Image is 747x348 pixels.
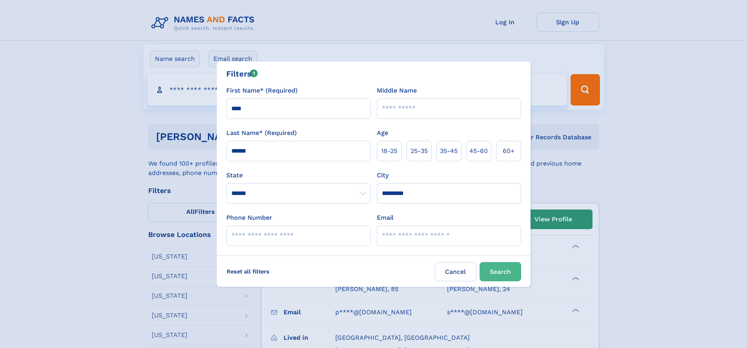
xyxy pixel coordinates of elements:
[226,86,298,95] label: First Name* (Required)
[226,171,371,180] label: State
[480,262,521,281] button: Search
[503,146,514,156] span: 60+
[411,146,428,156] span: 25‑35
[469,146,488,156] span: 45‑60
[226,68,258,80] div: Filters
[377,86,417,95] label: Middle Name
[435,262,476,281] label: Cancel
[377,171,389,180] label: City
[377,128,388,138] label: Age
[377,213,394,222] label: Email
[440,146,458,156] span: 35‑45
[381,146,397,156] span: 18‑25
[226,213,272,222] label: Phone Number
[226,128,297,138] label: Last Name* (Required)
[222,262,274,281] label: Reset all filters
